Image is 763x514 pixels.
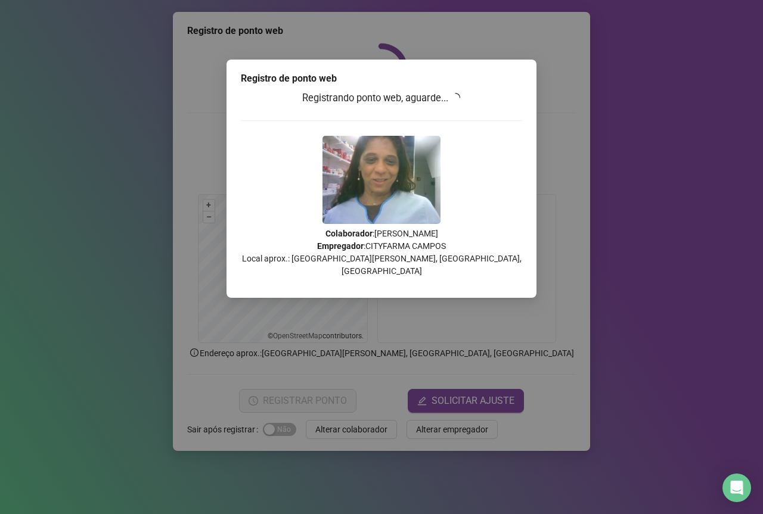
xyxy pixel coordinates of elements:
[325,229,373,238] strong: Colaborador
[241,228,522,278] p: : [PERSON_NAME] : CITYFARMA CAMPOS Local aprox.: [GEOGRAPHIC_DATA][PERSON_NAME], [GEOGRAPHIC_DATA...
[317,241,364,251] strong: Empregador
[241,71,522,86] div: Registro de ponto web
[450,92,461,103] span: loading
[322,136,441,224] img: Z
[722,473,751,502] div: Open Intercom Messenger
[241,91,522,106] h3: Registrando ponto web, aguarde...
